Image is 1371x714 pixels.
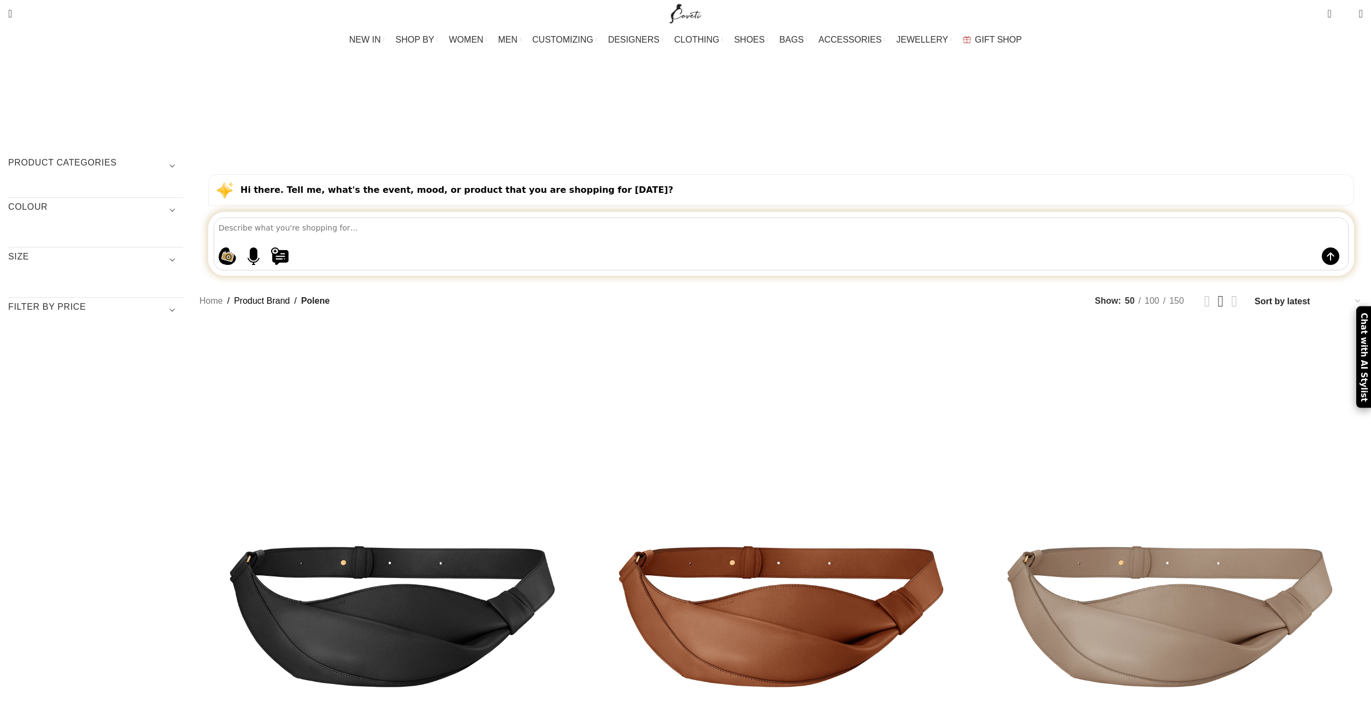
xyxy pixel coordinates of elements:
[396,34,434,45] span: SHOP BY
[674,29,723,51] a: CLOTHING
[532,34,593,45] span: CUSTOMIZING
[1340,3,1351,25] div: My Wishlist
[608,34,660,45] span: DESIGNERS
[8,251,183,269] h3: SIZE
[8,201,183,220] h3: COLOUR
[734,34,764,45] span: SHOES
[1342,11,1350,19] span: 0
[349,29,385,51] a: NEW IN
[734,29,768,51] a: SHOES
[3,3,17,25] a: Search
[819,29,886,51] a: ACCESSORIES
[1322,3,1337,25] a: 0
[498,34,518,45] span: MEN
[449,34,484,45] span: WOMEN
[349,34,381,45] span: NEW IN
[396,29,438,51] a: SHOP BY
[674,34,720,45] span: CLOTHING
[8,301,183,320] h3: Filter by price
[8,157,183,175] h3: Product categories
[1328,5,1337,14] span: 0
[975,34,1022,45] span: GIFT SHOP
[3,29,1368,51] div: Main navigation
[779,34,803,45] span: BAGS
[498,29,521,51] a: MEN
[819,34,882,45] span: ACCESSORIES
[608,29,663,51] a: DESIGNERS
[963,36,971,43] img: GiftBag
[896,34,948,45] span: JEWELLERY
[963,29,1022,51] a: GIFT SHOP
[896,29,952,51] a: JEWELLERY
[667,8,704,17] a: Site logo
[449,29,487,51] a: WOMEN
[532,29,597,51] a: CUSTOMIZING
[779,29,807,51] a: BAGS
